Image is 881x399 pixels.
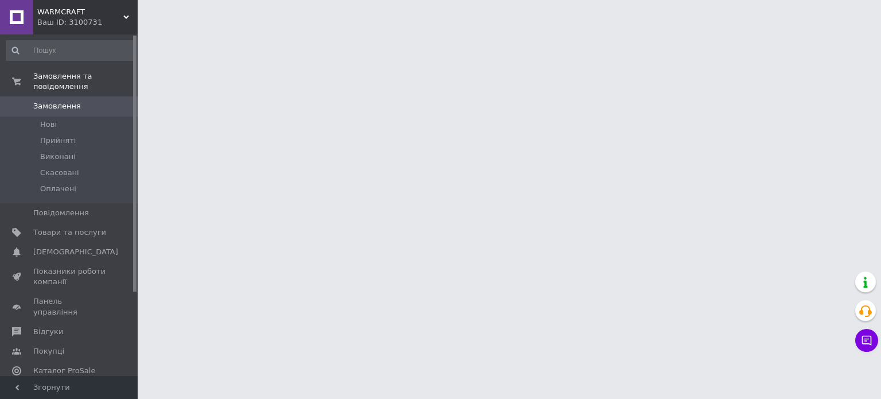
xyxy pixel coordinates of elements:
span: [DEMOGRAPHIC_DATA] [33,247,118,257]
span: Каталог ProSale [33,366,95,376]
span: Скасовані [40,168,79,178]
span: Товари та послуги [33,227,106,238]
span: WARMCRAFT [37,7,123,17]
span: Замовлення та повідомлення [33,71,138,92]
span: Панель управління [33,296,106,317]
span: Повідомлення [33,208,89,218]
input: Пошук [6,40,135,61]
span: Нові [40,119,57,130]
span: Замовлення [33,101,81,111]
span: Оплачені [40,184,76,194]
button: Чат з покупцем [855,329,878,352]
span: Прийняті [40,135,76,146]
span: Виконані [40,152,76,162]
div: Ваш ID: 3100731 [37,17,138,28]
span: Відгуки [33,327,63,337]
span: Показники роботи компанії [33,266,106,287]
span: Покупці [33,346,64,357]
